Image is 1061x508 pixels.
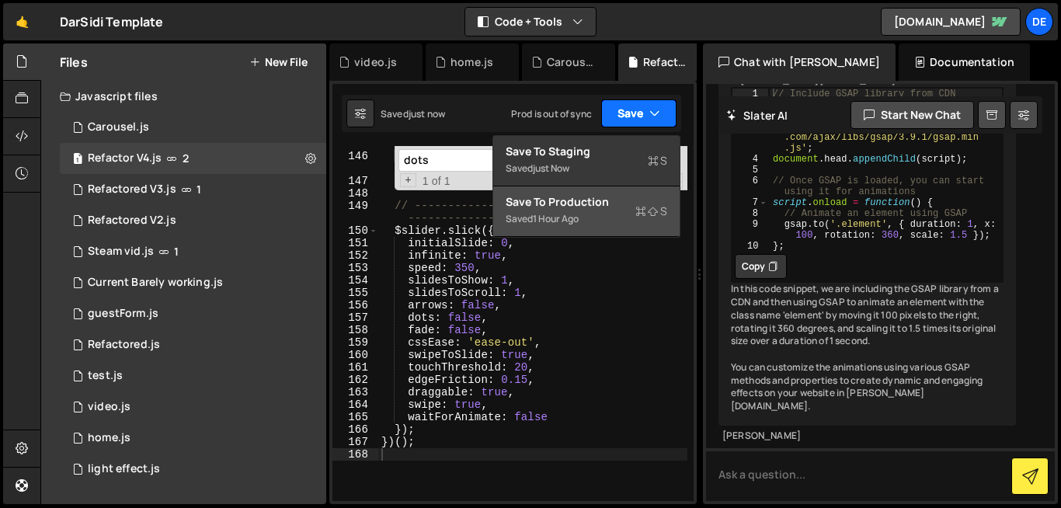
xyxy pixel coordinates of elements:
[899,43,1030,81] div: Documentation
[732,154,768,165] div: 4
[60,423,326,454] div: 15943/42886.js
[506,194,667,210] div: Save to Production
[450,54,493,70] div: home.js
[88,214,176,228] div: Refactored V2.js
[332,187,378,200] div: 148
[732,89,768,99] div: 1
[60,54,88,71] h2: Files
[60,12,164,31] div: DarSidi Template
[332,262,378,274] div: 153
[174,245,179,258] span: 1
[60,454,326,485] div: 15943/43383.js
[332,336,378,349] div: 159
[735,254,787,279] button: Copy
[493,186,680,237] button: Save to ProductionS Saved1 hour ago
[197,183,201,196] span: 1
[643,54,693,70] div: Refactor V4.js
[88,245,154,259] div: Steam vid.js
[332,150,378,175] div: 146
[398,149,593,172] input: Search for
[332,423,378,436] div: 166
[732,219,768,241] div: 9
[332,349,378,361] div: 160
[332,411,378,423] div: 165
[465,8,596,36] button: Code + Tools
[60,267,326,298] div: 15943/43402.js
[88,276,223,290] div: Current Barely working.js
[881,8,1021,36] a: [DOMAIN_NAME]
[533,162,569,175] div: just now
[88,462,160,476] div: light effect.js
[60,205,326,236] div: 15943/45697.js
[511,107,592,120] div: Prod is out of sync
[332,374,378,386] div: 162
[60,360,326,391] div: 15943/43396.js
[506,210,667,228] div: Saved
[183,152,189,165] span: 2
[60,174,326,205] div: 15943/47442.js
[332,398,378,411] div: 164
[332,299,378,311] div: 156
[506,159,667,178] div: Saved
[332,175,378,187] div: 147
[88,400,130,414] div: video.js
[635,204,667,219] span: S
[88,120,149,134] div: Carousel.js
[332,249,378,262] div: 152
[60,329,326,360] div: 15943/43432.js
[88,338,160,352] div: Refactored.js
[332,200,378,224] div: 149
[732,165,768,176] div: 5
[60,236,326,267] div: 15943/47412.js
[41,81,326,112] div: Javascript files
[3,3,41,40] a: 🤙
[88,307,158,321] div: guestForm.js
[493,136,680,186] button: Save to StagingS Savedjust now
[648,153,667,169] span: S
[60,143,326,174] div: 15943/47458.js
[722,430,1012,443] div: [PERSON_NAME]
[726,108,788,123] h2: Slater AI
[381,107,445,120] div: Saved
[1025,8,1053,36] a: De
[332,324,378,336] div: 158
[332,436,378,448] div: 167
[332,448,378,461] div: 168
[332,224,378,237] div: 150
[332,361,378,374] div: 161
[547,54,597,70] div: Carousel.js
[851,101,974,129] button: Start new chat
[732,176,768,197] div: 6
[332,311,378,324] div: 157
[703,43,896,81] div: Chat with [PERSON_NAME]
[88,369,123,383] div: test.js
[332,274,378,287] div: 154
[601,99,677,127] button: Save
[88,183,176,197] div: Refactored V3.js
[88,431,130,445] div: home.js
[400,173,416,187] span: Toggle Replace mode
[332,386,378,398] div: 163
[732,208,768,219] div: 8
[732,197,768,208] div: 7
[354,54,397,70] div: video.js
[416,175,457,187] span: 1 of 1
[249,56,308,68] button: New File
[533,212,579,225] div: 1 hour ago
[73,154,82,166] span: 1
[732,121,768,154] div: 3
[409,107,445,120] div: just now
[60,298,326,329] div: 15943/43519.js
[332,287,378,299] div: 155
[88,151,162,165] div: Refactor V4.js
[60,112,326,143] div: 15943/47568.js
[60,391,326,423] div: 15943/43581.js
[732,241,768,252] div: 10
[332,237,378,249] div: 151
[506,144,667,159] div: Save to Staging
